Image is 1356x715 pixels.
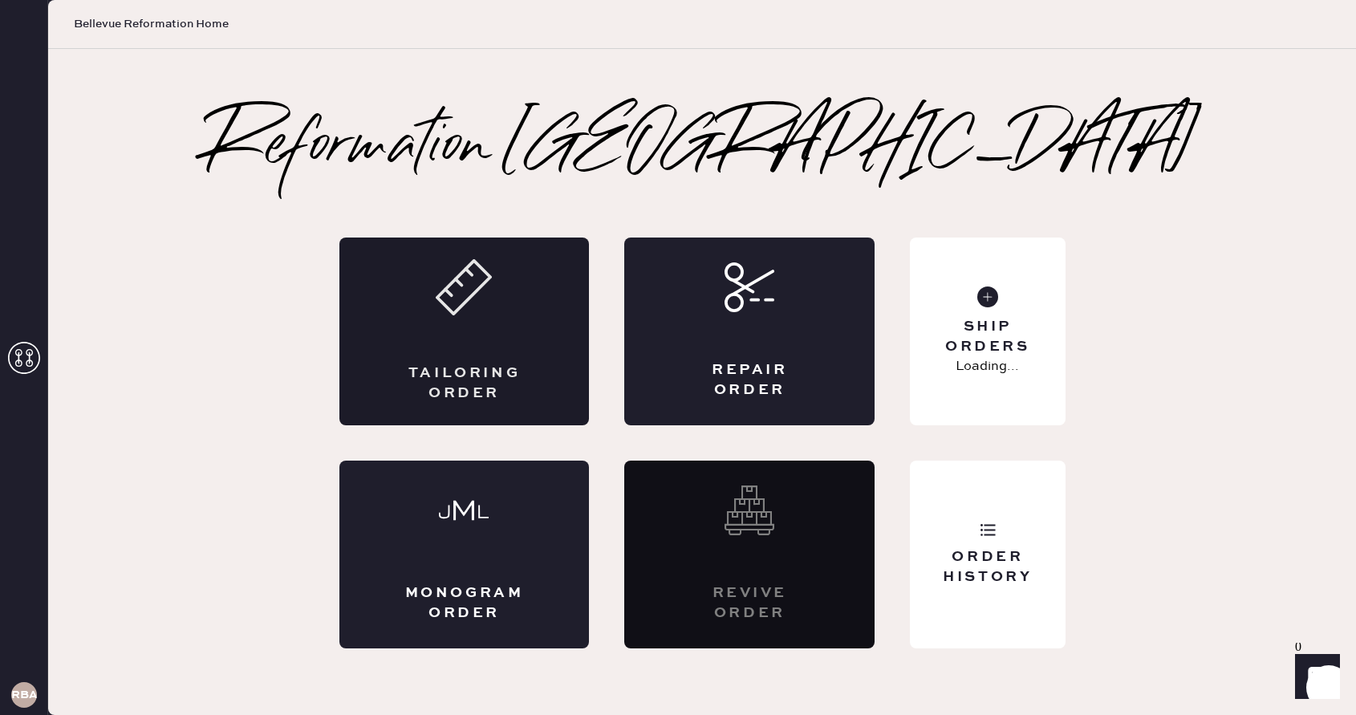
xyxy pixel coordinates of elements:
[404,583,526,624] div: Monogram Order
[206,116,1199,180] h2: Reformation [GEOGRAPHIC_DATA]
[1280,643,1349,712] iframe: Front Chat
[74,16,229,32] span: Bellevue Reformation Home
[11,689,37,701] h3: RBA
[923,547,1052,587] div: Order History
[923,317,1052,357] div: Ship Orders
[688,583,810,624] div: Revive order
[624,461,875,648] div: Interested? Contact us at care@hemster.co
[956,357,1019,376] p: Loading...
[404,364,526,404] div: Tailoring Order
[688,360,810,400] div: Repair Order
